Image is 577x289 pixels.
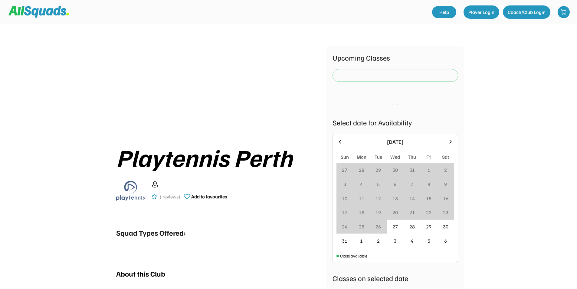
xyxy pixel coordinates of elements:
div: 3 [394,237,396,244]
div: 5 [377,181,380,188]
div: Wed [390,153,400,161]
div: Sat [442,153,449,161]
div: 30 [443,223,448,230]
div: 21 [409,209,415,216]
div: 28 [409,223,415,230]
div: About this Club [116,268,165,279]
div: 14 [409,195,415,202]
img: yH5BAEAAAAALAAAAAABAAEAAAIBRAA7 [135,46,301,137]
div: 17 [342,209,347,216]
div: 10 [342,195,347,202]
div: 19 [375,209,381,216]
div: 6 [444,237,447,244]
div: Thu [408,153,416,161]
button: Coach/Club Login [503,5,550,19]
div: 11 [359,195,364,202]
div: 31 [409,166,415,174]
div: 28 [359,166,364,174]
div: 26 [375,223,381,230]
div: 31 [342,237,347,244]
img: playtennis%20blue%20logo%201.png [116,175,146,206]
div: 1 [428,166,430,174]
button: Player Login [464,5,499,19]
div: Upcoming Classes [333,52,458,63]
div: Mon [357,153,366,161]
div: 30 [392,166,398,174]
div: 2 [377,237,380,244]
div: 4 [360,181,363,188]
div: 23 [443,209,448,216]
div: [DATE] [347,138,444,146]
div: 2 [444,166,447,174]
div: 18 [359,209,364,216]
div: 12 [375,195,381,202]
div: Classes on selected date [333,273,458,284]
div: 22 [426,209,431,216]
div: Class available [340,253,367,259]
div: 15 [426,195,431,202]
div: 25 [359,223,364,230]
div: Tue [375,153,382,161]
div: Add to favourites [191,193,227,200]
img: shopping-cart-01%20%281%29.svg [561,9,567,15]
div: 7 [411,181,413,188]
div: 29 [426,223,431,230]
img: Squad%20Logo.svg [8,6,69,18]
div: 4 [411,237,413,244]
div: 20 [392,209,398,216]
a: Help [432,6,456,18]
div: 16 [443,195,448,202]
div: 9 [444,181,447,188]
div: 24 [342,223,347,230]
div: Sun [341,153,349,161]
div: 3 [343,181,346,188]
div: Fri [426,153,431,161]
div: Playtennis Perth [116,144,320,171]
div: Squad Types Offered: [116,227,186,238]
div: 1 [360,237,363,244]
div: 13 [392,195,398,202]
div: 8 [428,181,430,188]
div: Select date for Availability [333,117,458,128]
div: 29 [375,166,381,174]
div: 6 [394,181,396,188]
div: 5 [428,237,430,244]
div: 27 [342,166,347,174]
div: 27 [392,223,398,230]
div: ( reviews) [160,193,180,200]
